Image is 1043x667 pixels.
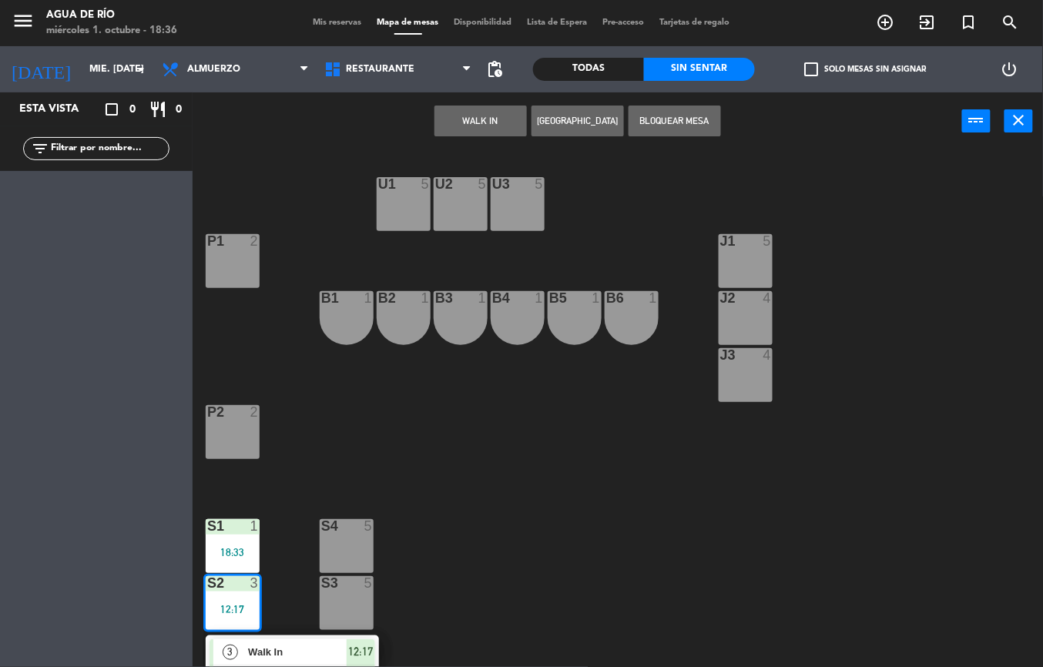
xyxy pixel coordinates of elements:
div: P1 [207,234,208,248]
div: 4 [763,348,773,362]
div: P2 [207,405,208,419]
i: filter_list [31,139,49,158]
button: power_input [962,109,991,132]
div: Sin sentar [644,58,755,81]
div: 1 [364,291,374,305]
div: B3 [435,291,436,305]
button: close [1004,109,1033,132]
div: 5 [763,234,773,248]
div: 1 [250,519,260,533]
div: J3 [720,348,721,362]
div: 4 [763,291,773,305]
span: Almuerzo [187,64,240,75]
div: B1 [321,291,322,305]
span: 3 [223,645,238,660]
div: B4 [492,291,493,305]
label: Solo mesas sin asignar [805,62,927,76]
div: 1 [535,291,545,305]
input: Filtrar por nombre... [49,140,169,157]
button: [GEOGRAPHIC_DATA] [532,106,624,136]
i: arrow_drop_down [132,60,150,79]
i: crop_square [102,100,121,119]
div: 5 [364,576,374,590]
div: 5 [535,177,545,191]
span: Mapa de mesas [370,18,447,27]
i: turned_in_not [960,13,978,32]
div: 1 [649,291,659,305]
div: S4 [321,519,322,533]
i: restaurant [149,100,167,119]
span: Lista de Espera [520,18,595,27]
button: menu [12,9,35,38]
div: S2 [207,576,208,590]
span: Walk In [248,644,347,660]
span: 0 [129,101,136,119]
div: 5 [421,177,431,191]
div: 5 [478,177,488,191]
div: Agua de río [46,8,177,23]
div: U2 [435,177,436,191]
div: B6 [606,291,607,305]
div: J1 [720,234,721,248]
button: WALK IN [434,106,527,136]
span: pending_actions [485,60,504,79]
div: J2 [720,291,721,305]
div: B2 [378,291,379,305]
div: Todas [533,58,644,81]
div: U1 [378,177,379,191]
i: search [1001,13,1020,32]
i: menu [12,9,35,32]
span: Disponibilidad [447,18,520,27]
div: 1 [592,291,602,305]
i: power_settings_new [1001,60,1019,79]
span: 12:17 [349,642,374,661]
div: 18:33 [206,547,260,558]
span: 0 [176,101,182,119]
div: 12:17 [206,604,260,615]
div: U3 [492,177,493,191]
div: 2 [250,405,260,419]
div: 5 [364,519,374,533]
span: Restaurante [346,64,414,75]
div: 2 [250,234,260,248]
span: Pre-acceso [595,18,652,27]
span: Mis reservas [306,18,370,27]
div: S3 [321,576,322,590]
div: B5 [549,291,550,305]
span: Tarjetas de regalo [652,18,738,27]
div: S1 [207,519,208,533]
span: check_box_outline_blank [805,62,819,76]
button: Bloquear Mesa [629,106,721,136]
i: add_circle_outline [877,13,895,32]
div: 3 [250,576,260,590]
div: 1 [421,291,431,305]
div: 1 [478,291,488,305]
i: exit_to_app [918,13,937,32]
div: Esta vista [8,100,111,119]
i: power_input [968,111,986,129]
div: miércoles 1. octubre - 18:36 [46,23,177,39]
i: close [1010,111,1028,129]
